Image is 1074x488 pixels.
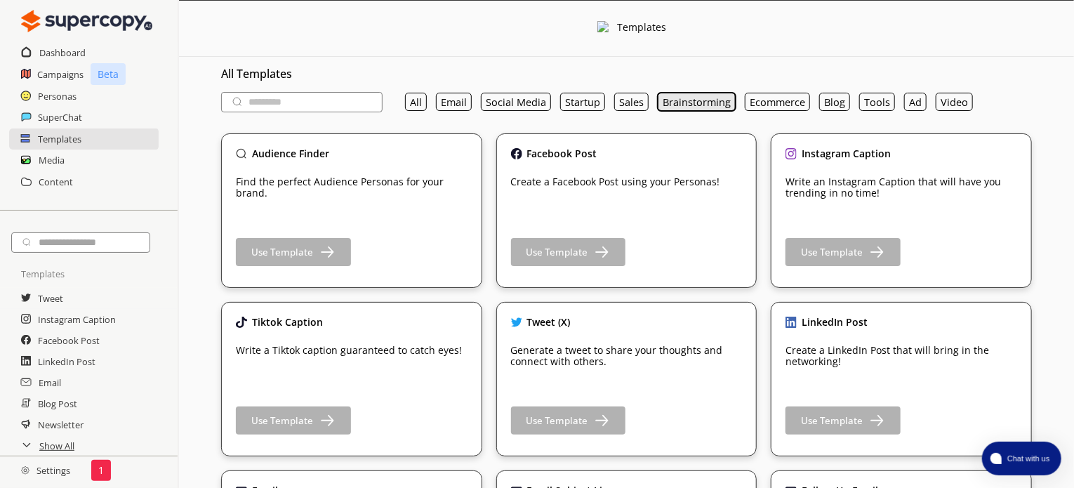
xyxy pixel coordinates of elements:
b: Use Template [251,414,313,427]
b: Use Template [801,246,863,258]
a: Facebook Post [38,330,100,351]
p: Create a LinkedIn Post that will bring in the networking! [785,345,1017,367]
a: Blog Post [38,393,77,414]
b: Use Template [526,246,588,258]
a: Email [39,372,61,393]
img: Close [236,148,247,159]
button: Use Template [511,238,626,266]
img: Close [21,7,152,35]
a: Media [39,150,65,171]
a: Content [39,171,73,192]
b: Audience Finder [252,147,329,160]
a: SuperChat [38,107,82,128]
img: Close [785,317,797,328]
button: Use Template [785,238,901,266]
b: Tiktok Caption [252,315,323,329]
a: Campaigns [37,64,84,85]
a: Tweet [38,288,63,309]
button: Use Template [785,407,901,435]
b: Use Template [251,246,313,258]
div: Templates [617,22,666,36]
img: Close [236,317,247,328]
p: Beta [91,63,126,85]
a: Show All [39,435,74,456]
a: Newsletter [38,414,84,435]
button: Social Media [481,93,551,111]
button: Use Template [511,407,626,435]
img: Close [21,466,29,475]
span: Chat with us [1002,453,1053,464]
p: Create a Facebook Post using your Personas! [511,176,720,187]
img: Close [511,148,522,159]
button: Video [936,93,973,111]
button: Brainstorming [658,93,736,111]
b: Instagram Caption [802,147,891,160]
button: Ad [904,93,927,111]
a: Instagram Caption [38,309,116,330]
a: Dashboard [39,42,86,63]
p: 1 [98,465,104,476]
img: Close [597,21,610,34]
button: atlas-launcher [982,442,1061,475]
b: Use Template [526,414,588,427]
b: LinkedIn Post [802,315,868,329]
p: Write an Instagram Caption that will have you trending in no time! [785,176,1017,199]
button: Email [436,93,472,111]
button: Use Template [236,238,351,266]
b: Tweet (X) [527,315,571,329]
b: Use Template [801,414,863,427]
button: Sales [614,93,649,111]
img: Close [785,148,797,159]
h3: All Templates [221,63,1032,84]
button: Ecommerce [745,93,810,111]
p: Find the perfect Audience Personas for your brand. [236,176,468,199]
img: Close [511,317,522,328]
a: LinkedIn Post [38,351,95,372]
button: All [405,93,427,111]
button: Use Template [236,407,351,435]
button: Startup [560,93,605,111]
p: Generate a tweet to share your thoughts and connect with others. [511,345,743,367]
button: Blog [819,93,850,111]
b: Facebook Post [527,147,597,160]
a: Personas [38,86,77,107]
a: Templates [38,128,81,150]
button: Tools [859,93,895,111]
p: Write a Tiktok caption guaranteed to catch eyes! [236,345,462,356]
